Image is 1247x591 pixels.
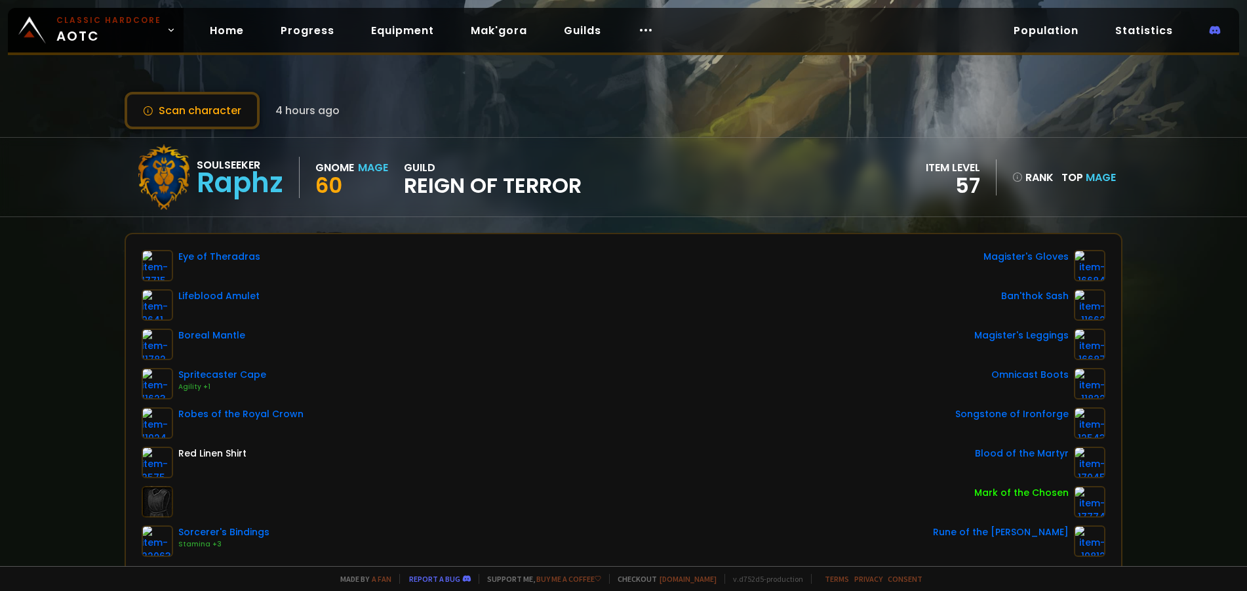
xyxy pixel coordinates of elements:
[609,574,717,584] span: Checkout
[142,250,173,281] img: item-17715
[553,17,612,44] a: Guilds
[1074,407,1105,439] img: item-12543
[142,289,173,321] img: item-9641
[361,17,445,44] a: Equipment
[315,171,342,200] span: 60
[933,525,1069,539] div: Rune of the [PERSON_NAME]
[974,486,1069,500] div: Mark of the Chosen
[142,368,173,399] img: item-11623
[142,447,173,478] img: item-2575
[1061,169,1116,186] div: Top
[409,574,460,584] a: Report a bug
[1003,17,1089,44] a: Population
[926,176,980,195] div: 57
[372,574,391,584] a: a fan
[404,176,582,195] span: Reign of Terror
[404,159,582,195] div: guild
[955,407,1069,421] div: Songstone of Ironforge
[178,539,269,550] div: Stamina +3
[975,447,1069,460] div: Blood of the Martyr
[460,17,538,44] a: Mak'gora
[197,173,283,193] div: Raphz
[332,574,391,584] span: Made by
[854,574,882,584] a: Privacy
[660,574,717,584] a: [DOMAIN_NAME]
[479,574,601,584] span: Support me,
[142,525,173,557] img: item-22063
[178,382,266,392] div: Agility +1
[1105,17,1183,44] a: Statistics
[56,14,161,46] span: AOTC
[125,92,260,129] button: Scan character
[56,14,161,26] small: Classic Hardcore
[270,17,345,44] a: Progress
[1074,329,1105,360] img: item-16687
[178,368,266,382] div: Spritecaster Cape
[1086,170,1116,185] span: Mage
[724,574,803,584] span: v. d752d5 - production
[1074,486,1105,518] img: item-17774
[1074,525,1105,557] img: item-19812
[178,407,304,421] div: Robes of the Royal Crown
[315,159,354,176] div: Gnome
[178,289,260,303] div: Lifeblood Amulet
[926,159,980,176] div: item level
[974,329,1069,342] div: Magister's Leggings
[1012,169,1054,186] div: rank
[1001,289,1069,303] div: Ban'thok Sash
[8,8,184,52] a: Classic HardcoreAOTC
[825,574,849,584] a: Terms
[142,407,173,439] img: item-11924
[199,17,254,44] a: Home
[178,447,247,460] div: Red Linen Shirt
[358,159,388,176] div: Mage
[1074,368,1105,399] img: item-11822
[142,329,173,360] img: item-11782
[1074,447,1105,478] img: item-17045
[197,157,283,173] div: Soulseeker
[983,250,1069,264] div: Magister's Gloves
[536,574,601,584] a: Buy me a coffee
[178,329,245,342] div: Boreal Mantle
[275,102,340,119] span: 4 hours ago
[1074,250,1105,281] img: item-16684
[178,525,269,539] div: Sorcerer's Bindings
[1074,289,1105,321] img: item-11662
[888,574,922,584] a: Consent
[991,368,1069,382] div: Omnicast Boots
[178,250,260,264] div: Eye of Theradras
